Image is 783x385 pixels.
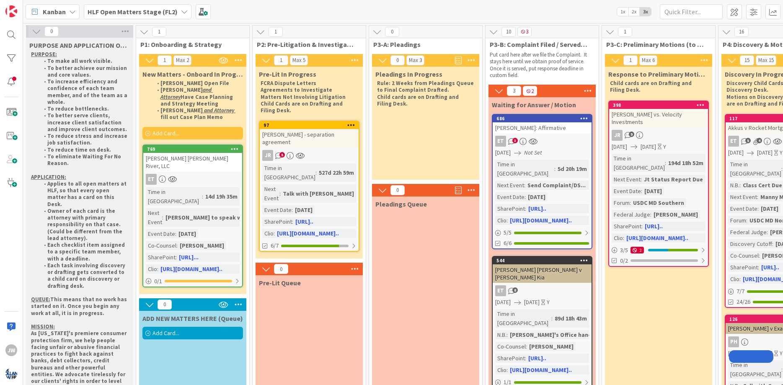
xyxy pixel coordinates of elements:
span: 1 [618,27,632,37]
div: Time in [GEOGRAPHIC_DATA] [612,154,665,172]
div: [DATE] [176,229,198,238]
span: 0 [158,300,172,310]
a: [URL].. [528,354,546,362]
span: : [315,168,317,177]
span: [DATE] [495,298,511,307]
span: : [202,192,203,201]
span: : [524,181,525,190]
div: Next Event [262,184,279,203]
span: : [623,233,624,243]
div: N.B. [728,181,739,190]
span: : [176,253,177,262]
div: Time in [GEOGRAPHIC_DATA] [495,160,554,178]
a: [URL].. [761,264,779,271]
input: Quick Filter... [660,4,723,19]
span: 5 / 5 [504,228,512,237]
div: 89d 18h 43m [553,314,589,323]
img: Visit kanbanzone.com [5,5,17,17]
span: 9 [629,132,634,137]
div: 97 [264,122,359,128]
span: : [772,239,773,248]
div: Clio [262,229,274,238]
span: : [506,216,508,225]
span: : [274,229,275,238]
span: 0/2 [620,256,628,265]
div: 97 [260,121,359,129]
div: 5d 20h 19m [556,164,589,173]
span: Pleadings In Progress [375,70,442,78]
div: 14d 19h 35m [203,192,240,201]
span: : [757,204,759,213]
div: 2 [631,247,644,253]
u: QUEUE: [31,296,50,303]
span: : [767,227,768,237]
u: MISSION: [31,323,55,330]
div: Forum [612,198,630,207]
div: [DATE] [642,186,664,196]
span: : [176,241,178,250]
div: Y [663,142,666,151]
a: [URL].. [645,222,663,230]
div: Co-Counsel [495,342,526,351]
div: SharePoint [495,204,525,213]
div: PH [728,336,739,347]
span: [DATE] [495,148,511,157]
div: Max 6 [642,58,655,62]
span: 8 [512,287,518,293]
strong: Each checklist item assigned to a specific team member, with a deadline. [47,241,126,262]
div: Clio [495,216,506,225]
span: 1x [617,8,628,16]
div: Federal Judge [728,227,767,237]
span: 5 [745,138,751,143]
div: Send Complaint/DS... [525,181,588,190]
div: Co-Counsel [146,241,176,250]
div: 769 [143,145,242,153]
strong: Agreements to Investigate [261,86,332,93]
span: 24/26 [736,297,750,306]
div: Event Date [728,204,757,213]
span: : [162,213,163,222]
strong: This means that no work has started on it. Once you begin any work at all, it is in progress. [31,296,128,317]
span: PURPOSE AND APPLICATION OF OPEN MATTERS DESK [29,41,130,49]
span: 5 [279,152,285,158]
div: Time in [GEOGRAPHIC_DATA] [146,187,202,206]
span: : [739,181,741,190]
strong: [PERSON_NAME] Have Case Planning and Strategy Meeting [160,86,234,107]
div: ET [728,136,739,147]
span: : [175,229,176,238]
a: 398[PERSON_NAME] vs. Velocity InvestmentsJR[DATE][DATE]YTime in [GEOGRAPHIC_DATA]:194d 18h 52mNex... [608,101,709,267]
span: 7 / 7 [736,287,744,296]
span: [DATE] [757,148,773,157]
span: 1 [269,27,283,37]
strong: To make all work visible. [47,57,112,65]
div: Discovery Cutoff [728,239,772,248]
div: JW [5,344,17,356]
span: New Matters - Onboard In Progress [142,70,243,78]
div: Y [547,298,550,307]
strong: [PERSON_NAME] fill out Case Plan Memo [160,107,235,121]
div: [PERSON_NAME] [527,342,576,351]
span: 0 [44,26,59,36]
strong: To better serve clients, increase client satisfaction and improve client outcomes. [47,112,127,133]
div: Forum [728,216,746,225]
div: 527d 22h 59m [317,168,356,177]
span: [DATE] [757,349,773,358]
span: Pleadings Queue [375,200,427,208]
strong: Child cards are on Drafting and Filing Desk. [610,80,693,93]
span: [DATE] [524,298,540,307]
div: [PERSON_NAME] [651,210,700,219]
span: 1 [158,55,172,65]
span: P3-A: Pleadings [373,40,472,49]
div: Event Date [612,186,641,196]
div: Max 5 [292,58,305,62]
u: PURPOSE: [31,51,57,58]
img: avatar [5,368,17,380]
span: : [641,175,642,184]
span: : [157,264,158,274]
span: 16 [734,27,749,37]
div: Clio [146,264,157,274]
strong: To reduce time on desk. [47,146,111,153]
div: N.B. [495,330,506,339]
a: [URL][DOMAIN_NAME].. [160,265,222,273]
span: Add Card... [152,329,179,337]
